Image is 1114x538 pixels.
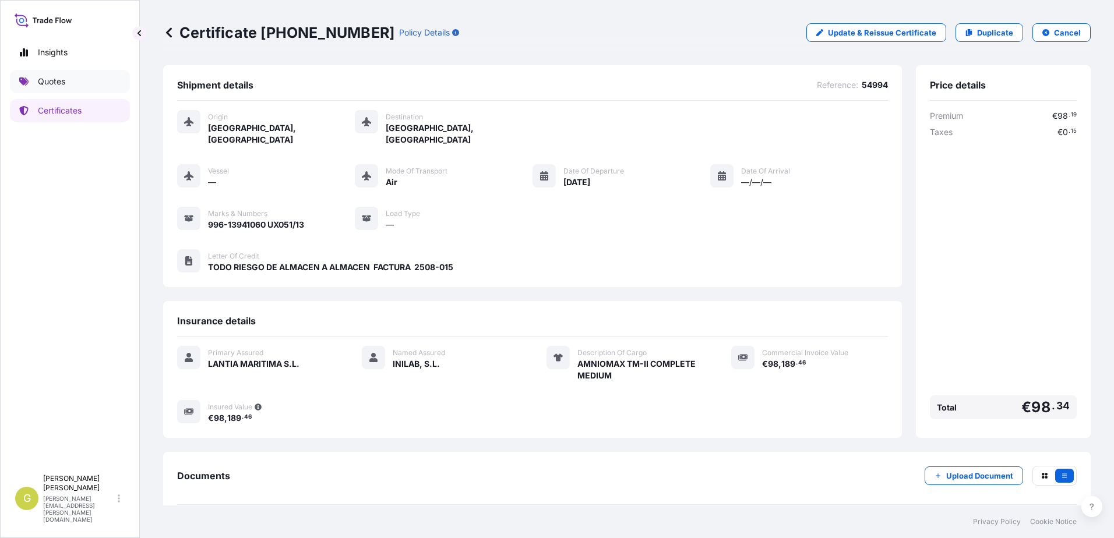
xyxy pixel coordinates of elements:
[778,360,781,368] span: ,
[38,105,82,116] p: Certificates
[208,402,252,412] span: Insured Value
[1057,128,1063,136] span: €
[43,474,115,493] p: [PERSON_NAME] [PERSON_NAME]
[577,358,703,381] span: AMNIOMAX TM-II COMPLETE MEDIUM
[1032,23,1091,42] button: Cancel
[208,176,216,188] span: —
[1063,128,1068,136] span: 0
[208,261,453,273] span: TODO RIESGO DE ALMACEN A ALMACEN FACTURA 2508-015
[956,23,1023,42] a: Duplicate
[1030,517,1077,526] a: Cookie Notice
[208,348,263,358] span: Primary Assured
[762,360,768,368] span: €
[1071,113,1077,117] span: 19
[208,112,228,122] span: Origin
[946,470,1013,482] p: Upload Document
[741,176,771,188] span: —/—/—
[163,23,394,42] p: Certificate [PHONE_NUMBER]
[386,167,447,176] span: Mode of Transport
[1031,400,1050,415] span: 98
[796,361,798,365] span: .
[762,348,848,358] span: Commercial Invoice Value
[563,167,624,176] span: Date of Departure
[817,79,858,91] span: Reference :
[244,415,252,419] span: 46
[208,167,229,176] span: Vessel
[1069,113,1070,117] span: .
[10,99,130,122] a: Certificates
[208,122,355,146] span: [GEOGRAPHIC_DATA], [GEOGRAPHIC_DATA]
[208,209,267,218] span: Marks & Numbers
[386,209,420,218] span: Load Type
[224,414,227,422] span: ,
[798,361,806,365] span: 46
[10,41,130,64] a: Insights
[937,402,957,413] span: Total
[208,414,214,422] span: €
[10,70,130,93] a: Quotes
[208,358,299,370] span: LANTIA MARITIMA S.L.
[38,47,68,58] p: Insights
[977,27,1013,38] p: Duplicate
[806,23,946,42] a: Update & Reissue Certificate
[214,414,224,422] span: 98
[828,27,936,38] p: Update & Reissue Certificate
[1057,112,1068,120] span: 98
[177,79,253,91] span: Shipment details
[177,315,256,327] span: Insurance details
[227,414,241,422] span: 189
[862,79,888,91] span: 54994
[386,122,533,146] span: [GEOGRAPHIC_DATA], [GEOGRAPHIC_DATA]
[386,112,423,122] span: Destination
[741,167,790,176] span: Date of Arrival
[399,27,450,38] p: Policy Details
[577,348,647,358] span: Description Of Cargo
[43,495,115,523] p: [PERSON_NAME][EMAIL_ADDRESS][PERSON_NAME][DOMAIN_NAME]
[768,360,778,368] span: 98
[930,79,986,91] span: Price details
[1052,402,1055,409] span: .
[393,348,445,358] span: Named Assured
[1052,112,1057,120] span: €
[23,493,31,504] span: G
[208,219,304,231] span: 996-13941060 UX051/13
[781,360,795,368] span: 189
[38,76,65,87] p: Quotes
[1021,400,1031,415] span: €
[563,176,590,188] span: [DATE]
[177,470,230,482] span: Documents
[973,517,1021,526] a: Privacy Policy
[930,110,963,122] span: Premium
[1069,129,1070,133] span: .
[930,126,953,138] span: Taxes
[242,415,244,419] span: .
[1054,27,1081,38] p: Cancel
[1056,402,1070,409] span: 34
[386,219,394,231] span: —
[925,466,1023,485] button: Upload Document
[393,358,440,370] span: INILAB, S.L.
[1071,129,1077,133] span: 15
[386,176,397,188] span: Air
[208,252,259,261] span: Letter of Credit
